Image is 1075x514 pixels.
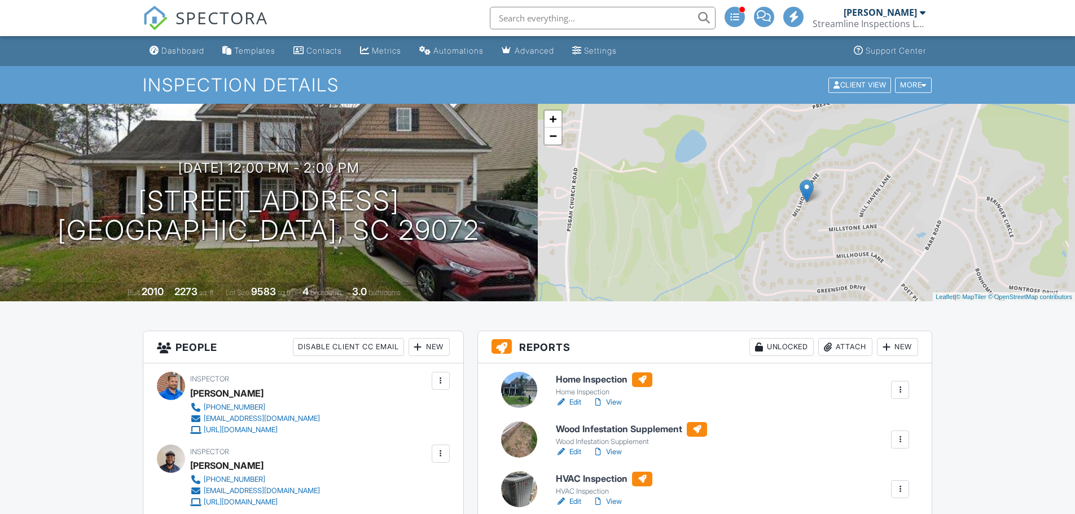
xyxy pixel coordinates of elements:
a: Home Inspection Home Inspection [556,372,652,397]
a: Zoom in [545,111,561,128]
div: [EMAIL_ADDRESS][DOMAIN_NAME] [204,414,320,423]
div: Templates [234,46,275,55]
div: [URL][DOMAIN_NAME] [204,498,278,507]
span: Built [128,288,140,297]
a: Advanced [497,41,559,61]
a: Automations (Advanced) [415,41,488,61]
div: 2273 [174,285,198,297]
div: Home Inspection [556,388,652,397]
input: Search everything... [490,7,716,29]
div: Dashboard [161,46,204,55]
div: Metrics [372,46,401,55]
div: New [877,338,918,356]
a: View [593,446,622,458]
a: [EMAIL_ADDRESS][DOMAIN_NAME] [190,413,320,424]
div: [PHONE_NUMBER] [204,475,265,484]
div: Wood Infestation Supplement [556,437,707,446]
a: Leaflet [936,293,954,300]
a: [URL][DOMAIN_NAME] [190,497,320,508]
div: [PHONE_NUMBER] [204,403,265,412]
h6: Home Inspection [556,372,652,387]
div: 2010 [142,285,164,297]
div: 9583 [251,285,276,297]
a: View [593,496,622,507]
span: Lot Size [226,288,249,297]
div: Disable Client CC Email [293,338,404,356]
span: bedrooms [310,288,341,297]
a: Edit [556,446,581,458]
a: Edit [556,397,581,408]
a: Dashboard [145,41,209,61]
div: New [409,338,450,356]
img: The Best Home Inspection Software - Spectora [143,6,168,30]
div: [PERSON_NAME] [190,385,264,402]
div: Streamline Inspections LLC [813,18,925,29]
div: More [895,77,932,93]
a: Settings [568,41,621,61]
h6: Wood Infestation Supplement [556,422,707,437]
h3: [DATE] 12:00 pm - 2:00 pm [178,160,359,175]
div: Attach [818,338,872,356]
a: Zoom out [545,128,561,144]
span: bathrooms [368,288,401,297]
div: 3.0 [352,285,367,297]
div: HVAC Inspection [556,487,652,496]
a: Support Center [849,41,931,61]
h1: Inspection Details [143,75,933,95]
a: View [593,397,622,408]
span: sq.ft. [278,288,292,297]
a: [PHONE_NUMBER] [190,474,320,485]
div: 4 [302,285,309,297]
a: [EMAIL_ADDRESS][DOMAIN_NAME] [190,485,320,497]
div: [PERSON_NAME] [844,7,917,18]
div: Contacts [306,46,342,55]
a: HVAC Inspection HVAC Inspection [556,472,652,497]
span: sq. ft. [199,288,215,297]
a: Wood Infestation Supplement Wood Infestation Supplement [556,422,707,447]
div: [EMAIL_ADDRESS][DOMAIN_NAME] [204,486,320,495]
div: Unlocked [749,338,814,356]
div: Advanced [515,46,554,55]
a: [PHONE_NUMBER] [190,402,320,413]
a: © OpenStreetMap contributors [988,293,1072,300]
a: Metrics [356,41,406,61]
span: Inspector [190,375,229,383]
div: Client View [828,77,891,93]
a: Edit [556,496,581,507]
div: Automations [433,46,484,55]
div: [URL][DOMAIN_NAME] [204,425,278,434]
a: Contacts [289,41,346,61]
h3: People [143,331,463,363]
h1: [STREET_ADDRESS] [GEOGRAPHIC_DATA], SC 29072 [58,186,480,246]
a: SPECTORA [143,15,268,39]
div: Settings [584,46,617,55]
div: | [933,292,1075,302]
div: [PERSON_NAME] [190,457,264,474]
span: Inspector [190,447,229,456]
span: SPECTORA [175,6,268,29]
h6: HVAC Inspection [556,472,652,486]
div: Support Center [866,46,926,55]
a: [URL][DOMAIN_NAME] [190,424,320,436]
a: Client View [827,80,894,89]
h3: Reports [478,331,932,363]
a: © MapTiler [956,293,986,300]
a: Templates [218,41,280,61]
